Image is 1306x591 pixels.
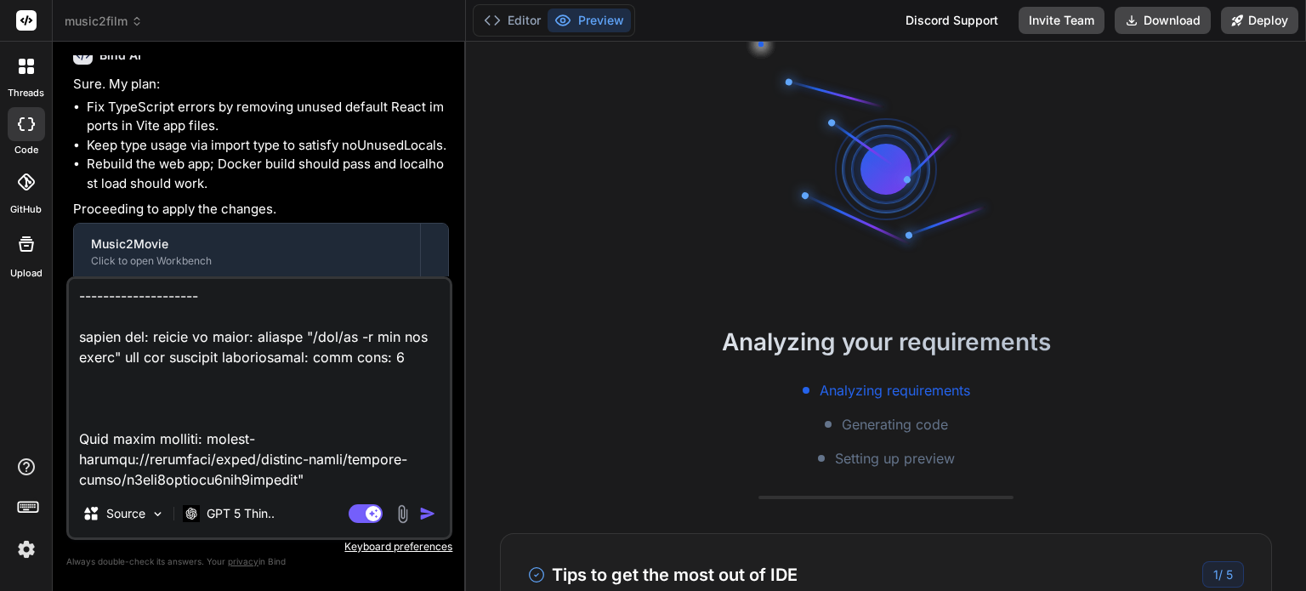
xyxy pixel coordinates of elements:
[895,7,1008,34] div: Discord Support
[842,414,948,435] span: Generating code
[87,98,449,136] li: Fix TypeScript errors by removing unused default React imports in Vite app files.
[87,155,449,193] li: Rebuild the web app; Docker build should pass and localhost load should work.
[1019,7,1104,34] button: Invite Team
[65,13,143,30] span: music2film
[66,554,452,570] p: Always double-check its answers. Your in Bind
[73,75,449,94] p: Sure. My plan:
[1226,567,1233,582] span: 5
[10,202,42,217] label: GitHub
[69,279,450,490] textarea: l ipsum dolor sitame"C:\Adipi\ELIT\seddo5eiusm\tempo4inci>utlabo etdolor ma --aliqu -e [+] Admini...
[1115,7,1211,34] button: Download
[91,236,403,253] div: Music2Movie
[1202,561,1244,588] div: /
[8,86,44,100] label: threads
[207,505,275,522] p: GPT 5 Thin..
[12,535,41,564] img: settings
[477,9,548,32] button: Editor
[548,9,631,32] button: Preview
[91,254,403,268] div: Click to open Workbench
[14,143,38,157] label: code
[99,47,141,64] h6: Bind AI
[466,324,1306,360] h2: Analyzing your requirements
[228,556,258,566] span: privacy
[106,505,145,522] p: Source
[183,505,200,521] img: GPT 5 Thinking High
[820,380,970,401] span: Analyzing requirements
[73,200,449,219] p: Proceeding to apply the changes.
[1221,7,1298,34] button: Deploy
[66,540,452,554] p: Keyboard preferences
[835,448,955,469] span: Setting up preview
[528,562,798,588] h3: Tips to get the most out of IDE
[74,224,420,280] button: Music2MovieClick to open Workbench
[10,266,43,281] label: Upload
[1213,567,1218,582] span: 1
[393,504,412,524] img: attachment
[150,507,165,521] img: Pick Models
[419,505,436,522] img: icon
[87,136,449,156] li: Keep type usage via import type to satisfy noUnusedLocals.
